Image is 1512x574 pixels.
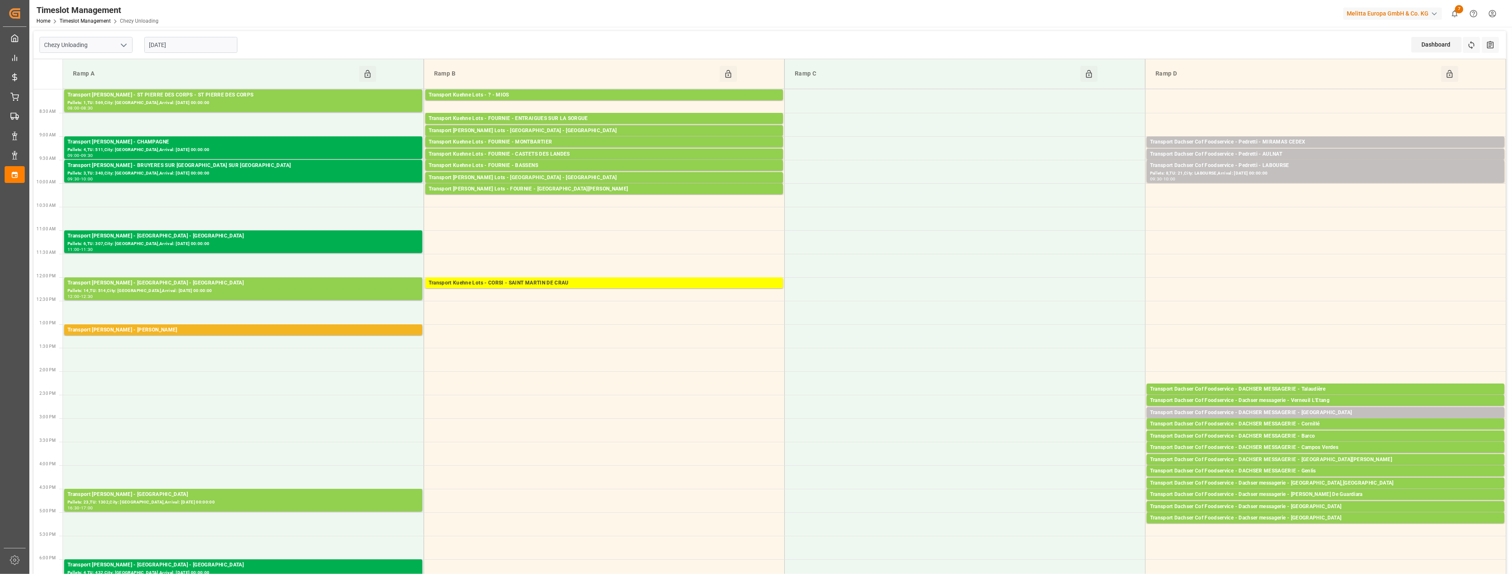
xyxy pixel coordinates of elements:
[431,66,720,82] div: Ramp B
[1150,444,1501,452] div: Transport Dachser Cof Foodservice - DACHSER MESSAGERIE - Campos Verdes
[36,180,56,184] span: 10:00 AM
[39,368,56,372] span: 2:00 PM
[1150,488,1501,495] div: Pallets: 2,TU: 20,City: [GEOGRAPHIC_DATA],[GEOGRAPHIC_DATA],Arrival: [DATE] 00:00:00
[68,506,80,510] div: 16:30
[81,248,93,251] div: 11:30
[1163,177,1176,181] div: 10:00
[1150,162,1501,170] div: Transport Dachser Cof Foodservice - Pedretti - LABOURSE
[1150,420,1501,428] div: Transport Dachser Cof Foodservice - DACHSER MESSAGERIE - Cornillé
[1343,8,1442,20] div: Melitta Europa GmbH & Co. KG
[1445,4,1464,23] button: show 7 new notifications
[68,334,419,342] div: Pallets: ,TU: 81,City: [GEOGRAPHIC_DATA],Arrival: [DATE] 00:00:00
[1150,409,1501,417] div: Transport Dachser Cof Foodservice - DACHSER MESSAGERIE - [GEOGRAPHIC_DATA]
[1150,479,1501,488] div: Transport Dachser Cof Foodservice - Dachser messagerie - [GEOGRAPHIC_DATA],[GEOGRAPHIC_DATA]
[36,227,56,231] span: 11:00 AM
[429,185,780,193] div: Transport [PERSON_NAME] Lots - FOURNIE - [GEOGRAPHIC_DATA][PERSON_NAME]
[1150,456,1501,464] div: Transport Dachser Cof Foodservice - DACHSER MESSAGERIE - [GEOGRAPHIC_DATA][PERSON_NAME]
[429,170,780,177] div: Pallets: 4,TU: ,City: [GEOGRAPHIC_DATA],Arrival: [DATE] 00:00:00
[81,154,93,157] div: 09:30
[80,506,81,510] div: -
[68,177,80,181] div: 09:30
[36,274,56,278] span: 12:00 PM
[68,561,419,569] div: Transport [PERSON_NAME] - [GEOGRAPHIC_DATA] - [GEOGRAPHIC_DATA]
[36,18,50,24] a: Home
[39,438,56,443] span: 3:30 PM
[68,154,80,157] div: 09:00
[80,177,81,181] div: -
[1150,511,1501,518] div: Pallets: ,TU: 66,City: [GEOGRAPHIC_DATA],Arrival: [DATE] 00:00:00
[39,485,56,490] span: 4:30 PM
[429,159,780,166] div: Pallets: 4,TU: ,City: CASTETS DES [PERSON_NAME],Arrival: [DATE] 00:00:00
[1150,475,1501,483] div: Pallets: 2,TU: 26,City: [GEOGRAPHIC_DATA],Arrival: [DATE] 00:00:00
[429,182,780,189] div: Pallets: ,TU: 70,City: [GEOGRAPHIC_DATA],Arrival: [DATE] 00:00:00
[429,193,780,201] div: Pallets: ,TU: 25,City: [GEOGRAPHIC_DATA][PERSON_NAME],Arrival: [DATE] 00:00:00
[1150,397,1501,405] div: Transport Dachser Cof Foodservice - Dachser messagerie - Verneuil L'Etang
[36,4,159,16] div: Timeslot Management
[1150,522,1501,530] div: Pallets: 2,TU: 9,City: [GEOGRAPHIC_DATA],Arrival: [DATE] 00:00:00
[39,109,56,114] span: 8:30 AM
[429,174,780,182] div: Transport [PERSON_NAME] Lots - [GEOGRAPHIC_DATA] - [GEOGRAPHIC_DATA]
[80,295,81,298] div: -
[39,37,133,53] input: Type to search/select
[1150,150,1501,159] div: Transport Dachser Cof Foodservice - Pedretti - AULNAT
[39,133,56,137] span: 9:00 AM
[1150,491,1501,499] div: Transport Dachser Cof Foodservice - Dachser messagerie - [PERSON_NAME] De Guardiara
[68,162,419,170] div: Transport [PERSON_NAME] - BRUYERES SUR [GEOGRAPHIC_DATA] SUR [GEOGRAPHIC_DATA]
[68,326,419,334] div: Transport [PERSON_NAME] - [PERSON_NAME]
[1150,170,1501,177] div: Pallets: 8,TU: 21,City: LABOURSE,Arrival: [DATE] 00:00:00
[68,91,419,99] div: Transport [PERSON_NAME] - ST PIERRE DES CORPS - ST PIERRE DES CORPS
[1150,428,1501,436] div: Pallets: 1,TU: 16,City: [GEOGRAPHIC_DATA],Arrival: [DATE] 00:00:00
[1150,146,1501,154] div: Pallets: 1,TU: 48,City: MIRAMAS CEDEX,Arrival: [DATE] 00:00:00
[39,509,56,513] span: 5:00 PM
[1150,159,1501,166] div: Pallets: 6,TU: 62,City: [GEOGRAPHIC_DATA],Arrival: [DATE] 00:00:00
[80,106,81,110] div: -
[1150,514,1501,522] div: Transport Dachser Cof Foodservice - Dachser messagerie - [GEOGRAPHIC_DATA]
[81,295,93,298] div: 12:30
[429,287,780,295] div: Pallets: ,TU: 39,City: [GEOGRAPHIC_DATA][PERSON_NAME],Arrival: [DATE] 00:00:00
[1150,385,1501,394] div: Transport Dachser Cof Foodservice - DACHSER MESSAGERIE - Talaudière
[68,491,419,499] div: Transport [PERSON_NAME] - [GEOGRAPHIC_DATA]
[68,99,419,107] div: Pallets: 1,TU: 569,City: [GEOGRAPHIC_DATA],Arrival: [DATE] 00:00:00
[1152,66,1441,82] div: Ramp D
[1150,464,1501,471] div: Pallets: ,TU: 80,City: [GEOGRAPHIC_DATA][PERSON_NAME],Arrival: [DATE] 00:00:00
[1150,452,1501,459] div: Pallets: ,TU: 76,City: [GEOGRAPHIC_DATA],Arrival: [DATE] 00:00:00
[36,250,56,255] span: 11:30 AM
[429,146,780,154] div: Pallets: 3,TU: 56,City: MONTBARTIER,Arrival: [DATE] 00:00:00
[429,115,780,123] div: Transport Kuehne Lots - FOURNIE - ENTRAIGUES SUR LA SORGUE
[39,391,56,396] span: 2:30 PM
[68,287,419,295] div: Pallets: 14,TU: 514,City: [GEOGRAPHIC_DATA],Arrival: [DATE] 00:00:00
[791,66,1080,82] div: Ramp C
[1411,37,1462,52] div: Dashboard
[68,146,419,154] div: Pallets: 4,TU: 511,City: [GEOGRAPHIC_DATA],Arrival: [DATE] 00:00:00
[68,170,419,177] div: Pallets: 3,TU: 340,City: [GEOGRAPHIC_DATA],Arrival: [DATE] 00:00:00
[1150,441,1501,448] div: Pallets: ,TU: 160,City: Barco,Arrival: [DATE] 00:00:00
[68,240,419,248] div: Pallets: 6,TU: 307,City: [GEOGRAPHIC_DATA],Arrival: [DATE] 00:00:00
[80,154,81,157] div: -
[70,66,359,82] div: Ramp A
[429,150,780,159] div: Transport Kuehne Lots - FOURNIE - CASTETS DES LANDES
[68,499,419,506] div: Pallets: 23,TU: 1302,City: [GEOGRAPHIC_DATA],Arrival: [DATE] 00:00:00
[68,106,80,110] div: 08:00
[1150,499,1501,506] div: Pallets: 1,TU: 130,City: [GEOGRAPHIC_DATA],Arrival: [DATE] 00:00:00
[81,506,93,510] div: 17:00
[39,462,56,466] span: 4:00 PM
[1150,394,1501,401] div: Pallets: 2,TU: ,City: [GEOGRAPHIC_DATA],Arrival: [DATE] 00:00:00
[429,123,780,130] div: Pallets: 2,TU: 337,City: [GEOGRAPHIC_DATA],Arrival: [DATE] 00:00:00
[429,162,780,170] div: Transport Kuehne Lots - FOURNIE - BASSENS
[1150,467,1501,475] div: Transport Dachser Cof Foodservice - DACHSER MESSAGERIE - Genlis
[429,279,780,287] div: Transport Kuehne Lots - CORSI - SAINT MARTIN DE CRAU
[1162,177,1163,181] div: -
[1150,138,1501,146] div: Transport Dachser Cof Foodservice - Pedretti - MIRAMAS CEDEX
[39,156,56,161] span: 9:30 AM
[1150,177,1162,181] div: 09:30
[68,279,419,287] div: Transport [PERSON_NAME] - [GEOGRAPHIC_DATA] - [GEOGRAPHIC_DATA]
[429,127,780,135] div: Transport [PERSON_NAME] Lots - [GEOGRAPHIC_DATA] - [GEOGRAPHIC_DATA]
[81,106,93,110] div: 08:30
[1150,503,1501,511] div: Transport Dachser Cof Foodservice - Dachser messagerie - [GEOGRAPHIC_DATA]
[36,203,56,208] span: 10:30 AM
[1464,4,1483,23] button: Help Center
[1150,405,1501,412] div: Pallets: ,TU: 175,City: Verneuil L'Etang,Arrival: [DATE] 00:00:00
[1150,432,1501,441] div: Transport Dachser Cof Foodservice - DACHSER MESSAGERIE - Barco
[39,532,56,537] span: 5:30 PM
[1343,5,1445,21] button: Melitta Europa GmbH & Co. KG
